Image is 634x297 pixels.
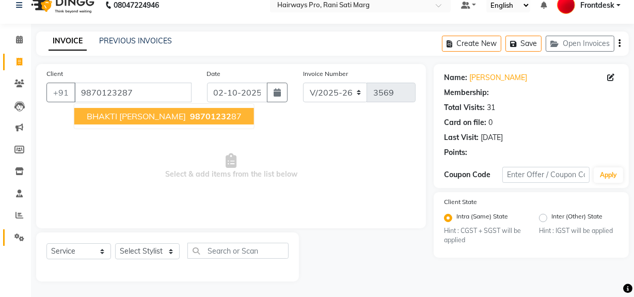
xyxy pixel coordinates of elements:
input: Search by Name/Mobile/Email/Code [74,83,192,102]
div: Name: [444,72,467,83]
div: Points: [444,147,467,158]
div: Card on file: [444,117,486,128]
div: 0 [488,117,493,128]
label: Client State [444,197,477,207]
div: Coupon Code [444,169,502,180]
input: Enter Offer / Coupon Code [502,167,590,183]
span: 98701232 [190,111,231,121]
div: Membership: [444,87,489,98]
small: Hint : IGST will be applied [539,226,619,236]
span: Select & add items from the list below [46,115,416,218]
a: PREVIOUS INVOICES [99,36,172,45]
div: [DATE] [481,132,503,143]
label: Date [207,69,221,79]
button: Apply [594,167,623,183]
button: +91 [46,83,75,102]
label: Intra (Same) State [456,212,508,224]
a: [PERSON_NAME] [469,72,527,83]
span: BHAKTI [PERSON_NAME] [87,111,186,121]
label: Invoice Number [303,69,348,79]
button: Save [505,36,542,52]
div: Total Visits: [444,102,485,113]
div: Last Visit: [444,132,479,143]
small: Hint : CGST + SGST will be applied [444,226,524,245]
button: Create New [442,36,501,52]
label: Inter (Other) State [551,212,603,224]
input: Search or Scan [187,243,289,259]
label: Client [46,69,63,79]
ngb-highlight: 87 [188,111,242,121]
button: Open Invoices [546,36,614,52]
a: INVOICE [49,32,87,51]
div: 31 [487,102,495,113]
